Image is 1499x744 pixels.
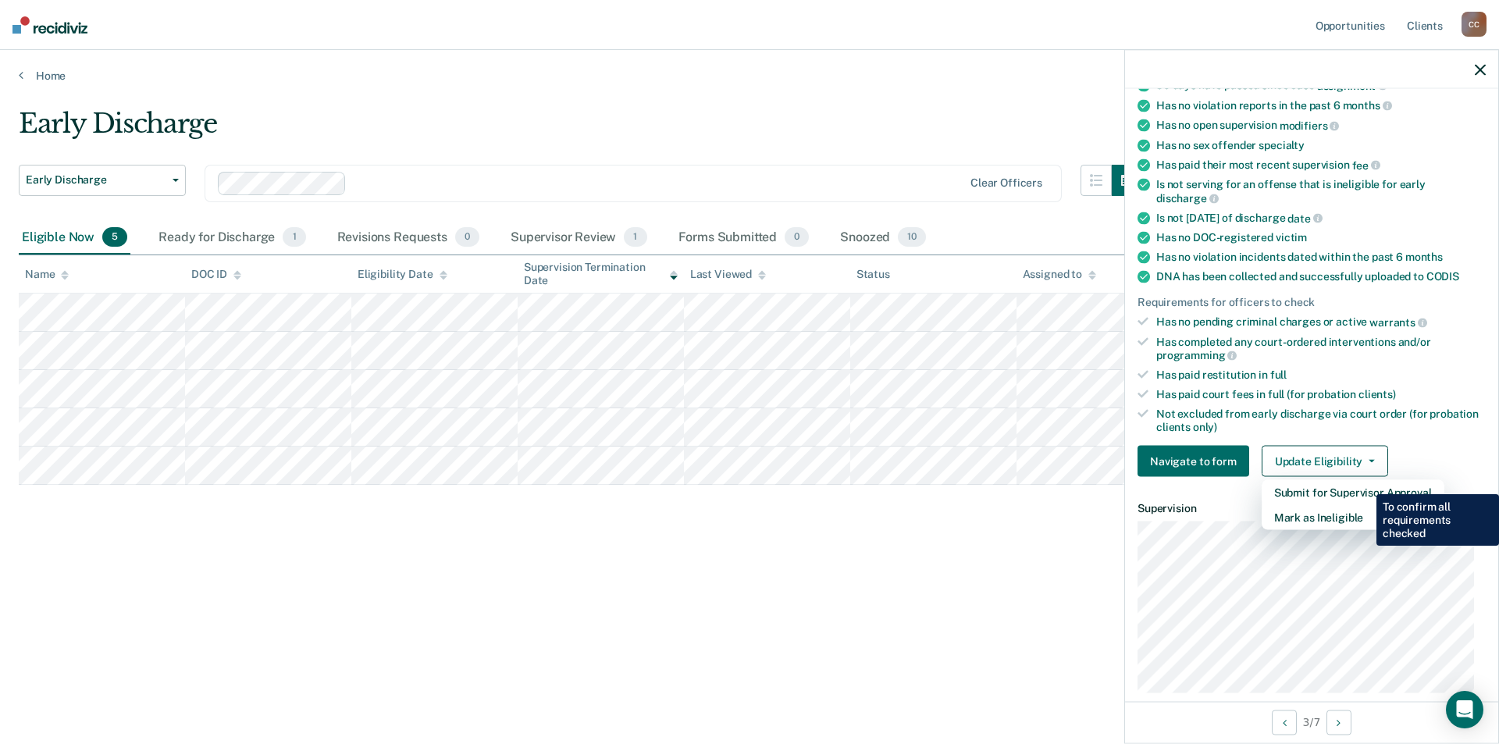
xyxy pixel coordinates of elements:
[675,221,813,255] div: Forms Submitted
[690,268,766,281] div: Last Viewed
[1156,192,1219,205] span: discharge
[507,221,650,255] div: Supervisor Review
[1326,710,1351,735] button: Next Opportunity
[1405,251,1443,263] span: months
[1156,158,1486,172] div: Has paid their most recent supervision
[1156,98,1486,112] div: Has no violation reports in the past 6
[1156,270,1486,283] div: DNA has been collected and successfully uploaded to
[1280,119,1340,132] span: modifiers
[26,173,166,187] span: Early Discharge
[1462,12,1487,37] div: C C
[19,221,130,255] div: Eligible Now
[19,108,1143,152] div: Early Discharge
[191,268,241,281] div: DOC ID
[1369,316,1427,329] span: warrants
[1138,296,1486,309] div: Requirements for officers to check
[19,69,1480,83] a: Home
[455,227,479,247] span: 0
[1193,420,1217,433] span: only)
[25,268,69,281] div: Name
[1156,407,1486,433] div: Not excluded from early discharge via court order (for probation clients
[624,227,646,247] span: 1
[785,227,809,247] span: 0
[1156,178,1486,205] div: Is not serving for an offense that is ineligible for early
[1156,388,1486,401] div: Has paid court fees in full (for probation
[1138,502,1486,515] dt: Supervision
[837,221,929,255] div: Snoozed
[1358,388,1396,400] span: clients)
[1138,446,1249,477] button: Navigate to form
[1156,335,1486,361] div: Has completed any court-ordered interventions and/or
[1125,701,1498,742] div: 3 / 7
[358,268,447,281] div: Eligibility Date
[334,221,482,255] div: Revisions Requests
[1138,446,1255,477] a: Navigate to form link
[1156,315,1486,329] div: Has no pending criminal charges or active
[1156,211,1486,225] div: Is not [DATE] of discharge
[1262,446,1388,477] button: Update Eligibility
[1270,368,1287,381] span: full
[102,227,127,247] span: 5
[1156,368,1486,382] div: Has paid restitution in
[898,227,926,247] span: 10
[1156,231,1486,244] div: Has no DOC-registered
[283,227,305,247] span: 1
[1023,268,1096,281] div: Assigned to
[12,16,87,34] img: Recidiviz
[1276,231,1307,244] span: victim
[1156,349,1237,361] span: programming
[524,261,678,287] div: Supervision Termination Date
[1352,158,1380,171] span: fee
[1343,99,1392,112] span: months
[970,176,1042,190] div: Clear officers
[1156,138,1486,151] div: Has no sex offender
[1446,691,1483,728] div: Open Intercom Messenger
[1156,119,1486,133] div: Has no open supervision
[1272,710,1297,735] button: Previous Opportunity
[155,221,308,255] div: Ready for Discharge
[1262,480,1444,505] button: Submit for Supervisor Approval
[1287,212,1322,224] span: date
[856,268,890,281] div: Status
[1156,251,1486,264] div: Has no violation incidents dated within the past 6
[1259,138,1305,151] span: specialty
[1426,270,1459,283] span: CODIS
[1262,505,1444,530] button: Mark as Ineligible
